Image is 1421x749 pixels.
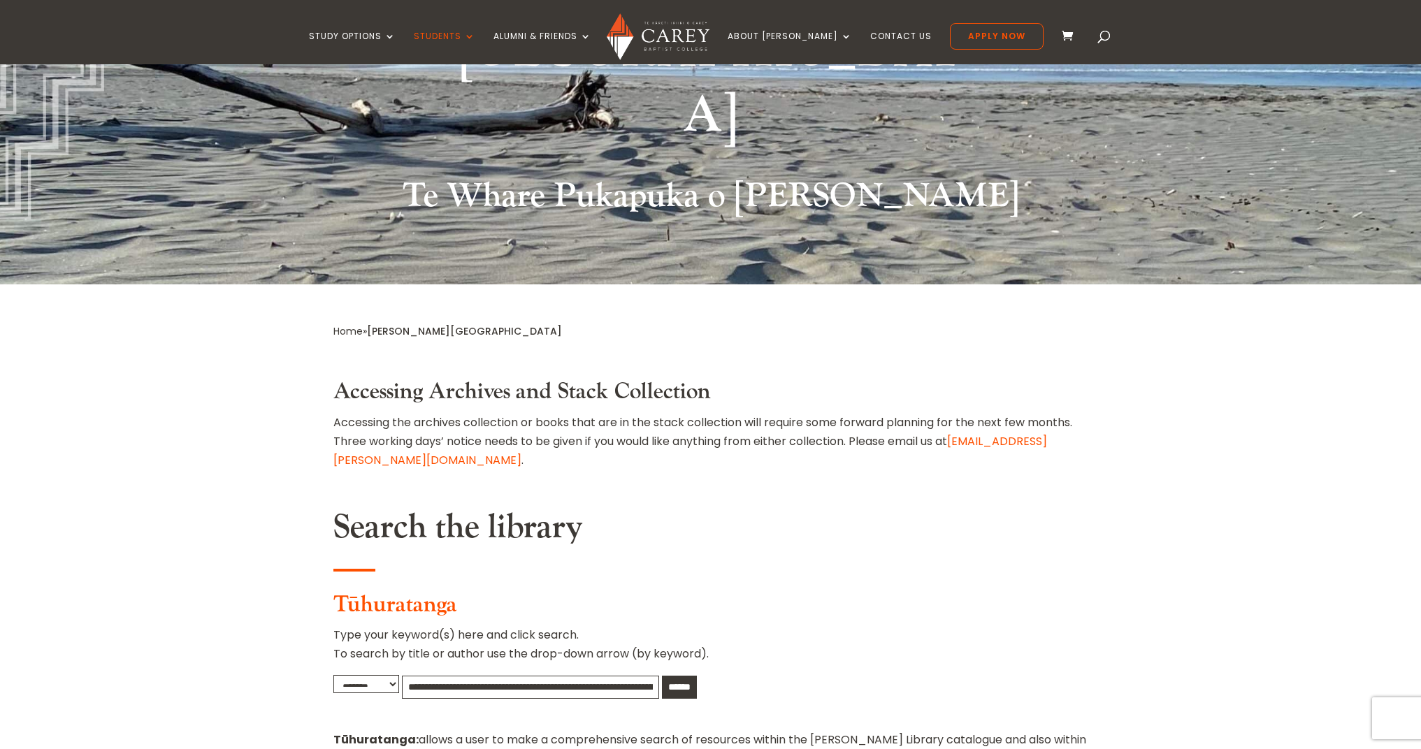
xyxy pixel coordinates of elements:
[950,23,1044,50] a: Apply Now
[607,13,709,60] img: Carey Baptist College
[333,732,419,748] strong: Tūhuratanga:
[333,379,1088,412] h3: Accessing Archives and Stack Collection
[309,31,396,64] a: Study Options
[333,625,1088,674] p: Type your keyword(s) here and click search. To search by title or author use the drop-down arrow ...
[333,176,1088,224] h2: Te Whare Pukapuka o [PERSON_NAME]
[333,413,1088,470] p: Accessing the archives collection or books that are in the stack collection will require some for...
[333,507,1088,555] h2: Search the library
[333,324,363,338] a: Home
[728,31,852,64] a: About [PERSON_NAME]
[333,324,562,338] span: »
[367,324,562,338] span: [PERSON_NAME][GEOGRAPHIC_DATA]
[870,31,932,64] a: Contact Us
[333,592,1088,625] h3: Tūhuratanga
[493,31,591,64] a: Alumni & Friends
[414,31,475,64] a: Students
